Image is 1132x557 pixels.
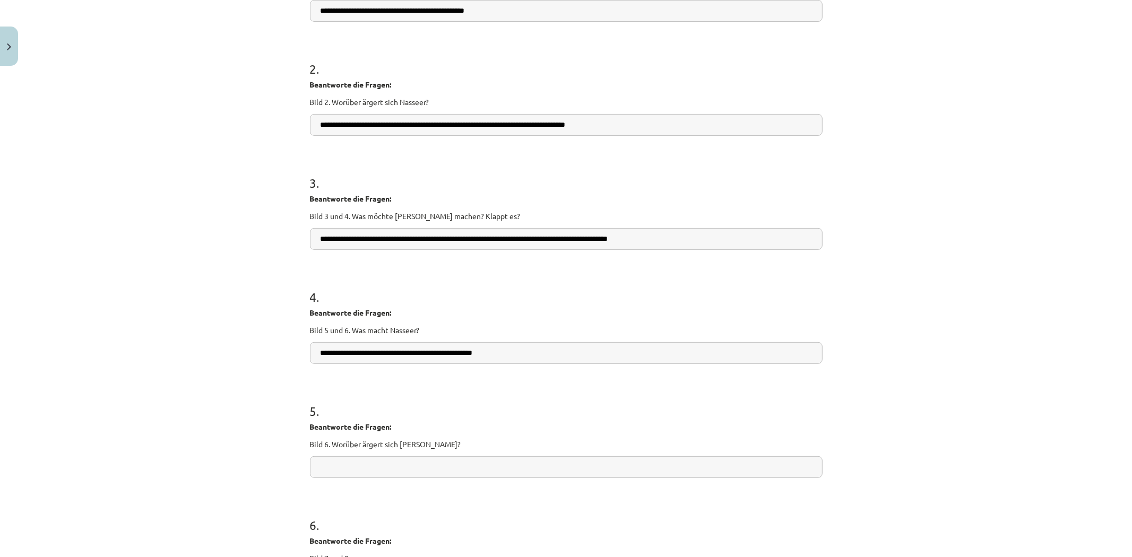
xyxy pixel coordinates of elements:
h1: 3 . [310,157,823,190]
h1: 6 . [310,499,823,532]
h1: 5 . [310,385,823,418]
strong: Beantworte die Fragen: [310,422,392,431]
p: Bild 6. Worüber ärgert sich [PERSON_NAME]? [310,439,823,450]
h1: 2 . [310,43,823,76]
strong: Beantworte die Fragen: [310,536,392,545]
p: Bild 5 und 6. Was macht Nasseer? [310,325,823,336]
img: icon-close-lesson-0947bae3869378f0d4975bcd49f059093ad1ed9edebbc8119c70593378902aed.svg [7,43,11,50]
strong: Beantworte die Fragen: [310,194,392,203]
strong: Beantworte die Fragen: [310,80,392,89]
p: Bild 2. Worüber ärgert sich Nasseer? [310,97,823,108]
h1: 4 . [310,271,823,304]
p: Bild 3 und 4. Was möchte [PERSON_NAME] machen? Klappt es? [310,211,823,222]
strong: Beantworte die Fragen: [310,308,392,317]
